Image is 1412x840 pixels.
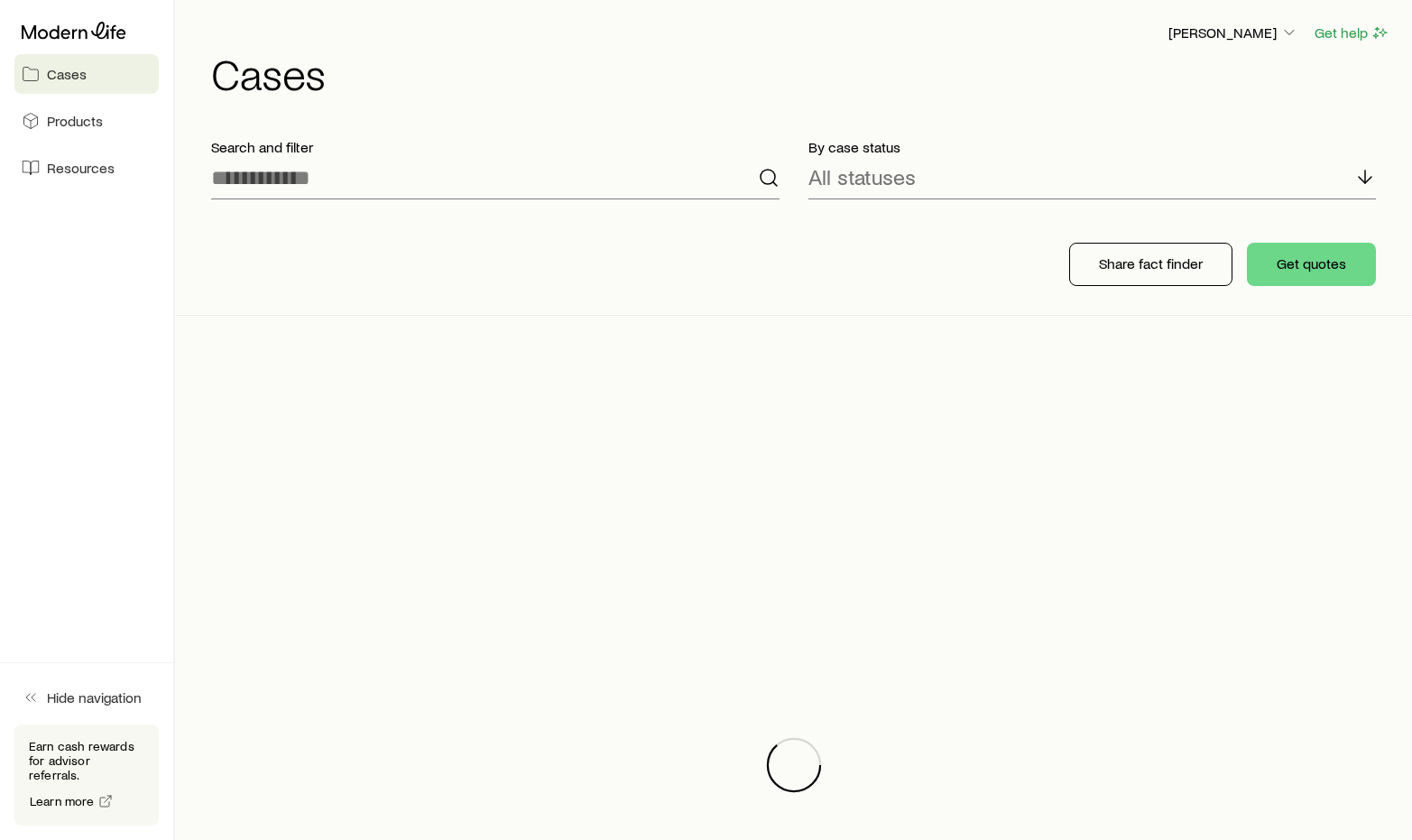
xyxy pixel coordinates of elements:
[14,148,159,188] a: Resources
[808,138,1377,156] p: By case status
[211,51,1390,95] h1: Cases
[30,795,95,808] span: Learn more
[47,112,103,130] span: Products
[1314,23,1390,43] button: Get help
[14,678,159,717] button: Hide navigation
[1167,23,1299,44] button: [PERSON_NAME]
[47,65,87,83] span: Cases
[211,138,780,156] p: Search and filter
[47,688,142,706] span: Hide navigation
[14,725,159,826] div: Earn cash rewards for advisor referrals.Learn more
[1069,243,1232,286] button: Share fact finder
[1099,254,1203,272] p: Share fact finder
[808,164,916,189] p: All statuses
[29,739,144,782] p: Earn cash rewards for advisor referrals.
[47,159,115,177] span: Resources
[1247,243,1376,286] button: Get quotes
[1168,23,1298,42] p: [PERSON_NAME]
[14,101,159,141] a: Products
[14,54,159,94] a: Cases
